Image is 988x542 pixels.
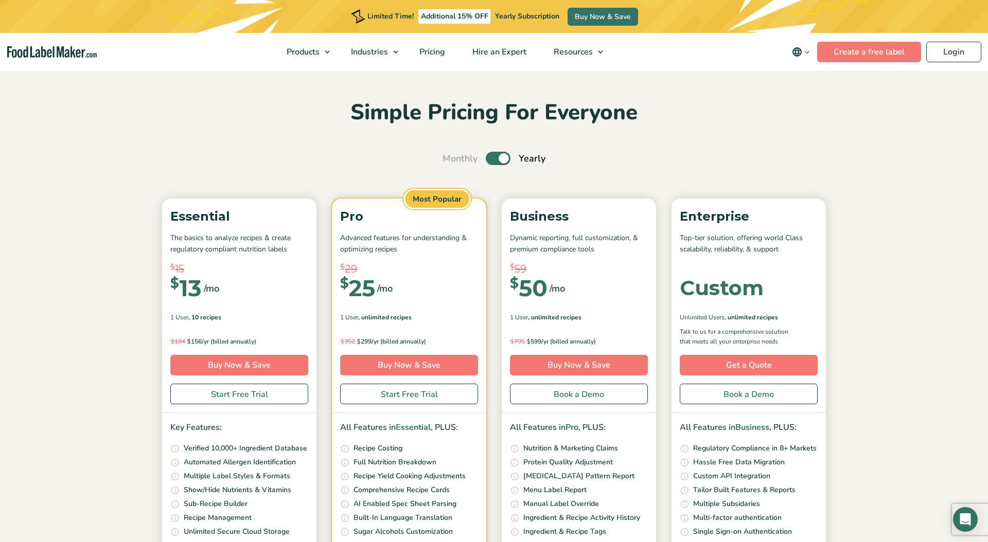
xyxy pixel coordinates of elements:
a: Industries [338,33,403,71]
span: /mo [204,281,219,296]
span: Yearly Subscription [495,11,559,21]
span: , 10 Recipes [188,313,221,322]
span: $ [340,337,344,345]
span: , Unlimited Recipes [358,313,412,322]
p: 299/yr (billed annually) [340,336,478,347]
a: Pricing [406,33,456,71]
a: Buy Now & Save [510,355,648,375]
a: Buy Now & Save [568,8,638,26]
p: Enterprise [680,207,818,226]
p: The basics to analyze recipes & create regulatory compliant nutrition labels [170,232,308,256]
p: Custom API Integration [693,471,770,482]
span: $ [510,277,519,290]
a: Products [273,33,335,71]
p: AI Enabled Spec Sheet Parsing [354,498,456,510]
p: All Features in , PLUS: [340,421,478,435]
span: $ [170,277,179,290]
p: All Features in , PLUS: [510,421,648,435]
del: 184 [170,337,185,346]
p: Recipe Yield Cooking Adjustments [354,471,466,482]
span: Essential [396,422,431,433]
div: 25 [340,277,375,299]
span: /mo [550,281,565,296]
p: [MEDICAL_DATA] Pattern Report [523,471,634,482]
p: Ingredient & Recipe Activity History [523,512,640,523]
p: Sugar Alcohols Customization [354,526,453,537]
p: Recipe Costing [354,443,402,454]
p: Essential [170,207,308,226]
a: Resources [540,33,608,71]
p: Top-tier solution, offering world Class scalability, reliability, & support [680,232,818,256]
span: $ [510,337,514,345]
a: Get a Quote [680,355,818,375]
span: Most Popular [403,189,471,210]
span: Unlimited Users [680,313,725,322]
p: Built-In Language Translation [354,512,452,523]
span: Pro [566,422,578,433]
p: Manual Label Override [523,498,599,510]
p: All Features in , PLUS: [680,421,818,435]
del: 352 [340,337,355,346]
div: Open Intercom Messenger [953,507,978,532]
span: $ [357,337,361,345]
label: Toggle [486,152,510,165]
del: 705 [510,337,525,346]
a: Buy Now & Save [340,355,478,375]
p: 156/yr (billed annually) [170,336,308,347]
div: 50 [510,277,548,299]
p: Unlimited Secure Cloud Storage [184,526,290,537]
a: Book a Demo [680,384,818,404]
span: Products [284,46,321,58]
span: Resources [551,46,594,58]
p: Regulatory Compliance in 8+ Markets [693,443,817,454]
span: Monthly [443,152,478,166]
span: $ [340,277,349,290]
span: 1 User [170,313,188,322]
span: 59 [515,261,526,277]
p: Ingredient & Recipe Tags [523,526,606,537]
span: /mo [377,281,393,296]
p: Comprehensive Recipe Cards [354,484,450,496]
span: 1 User [510,313,528,322]
a: Hire an Expert [459,33,538,71]
p: Talk to us for a comprehensive solution that meets all your enterprise needs [680,327,798,347]
p: 599/yr (billed annually) [510,336,648,347]
a: Start Free Trial [170,384,308,404]
p: Multiple Subsidaries [693,498,760,510]
a: Start Free Trial [340,384,478,404]
span: Industries [348,46,389,58]
span: $ [340,261,345,273]
span: , Unlimited Recipes [528,313,581,322]
span: $ [170,337,174,345]
p: Sub-Recipe Builder [184,498,248,510]
div: 13 [170,277,202,299]
p: Key Features: [170,421,308,435]
p: Verified 10,000+ Ingredient Database [184,443,307,454]
span: $ [510,261,515,273]
span: Additional 15% OFF [418,9,491,24]
p: Protein Quality Adjustment [523,457,613,468]
span: 29 [345,261,357,277]
span: 15 [175,261,184,277]
span: $ [187,337,191,345]
h2: Simple Pricing For Everyone [157,99,831,127]
span: Limited Time! [367,11,414,21]
p: Nutrition & Marketing Claims [523,443,618,454]
p: Pro [340,207,478,226]
p: Recipe Management [184,512,252,523]
span: , Unlimited Recipes [725,313,778,322]
p: Single Sign-on Authentication [693,526,792,537]
p: Hassle Free Data Migration [693,457,785,468]
a: Create a free label [817,42,921,62]
p: Automated Allergen Identification [184,457,296,468]
p: Multiple Label Styles & Formats [184,471,290,482]
p: Full Nutrition Breakdown [354,457,436,468]
p: Dynamic reporting, full customization, & premium compliance tools [510,232,648,256]
a: Buy Now & Save [170,355,308,375]
p: Advanced features for understanding & optimizing recipes [340,232,478,256]
span: Yearly [519,152,545,166]
p: Business [510,207,648,226]
p: Multi-factor authentication [693,512,782,523]
span: $ [526,337,531,345]
span: 1 User [340,313,358,322]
